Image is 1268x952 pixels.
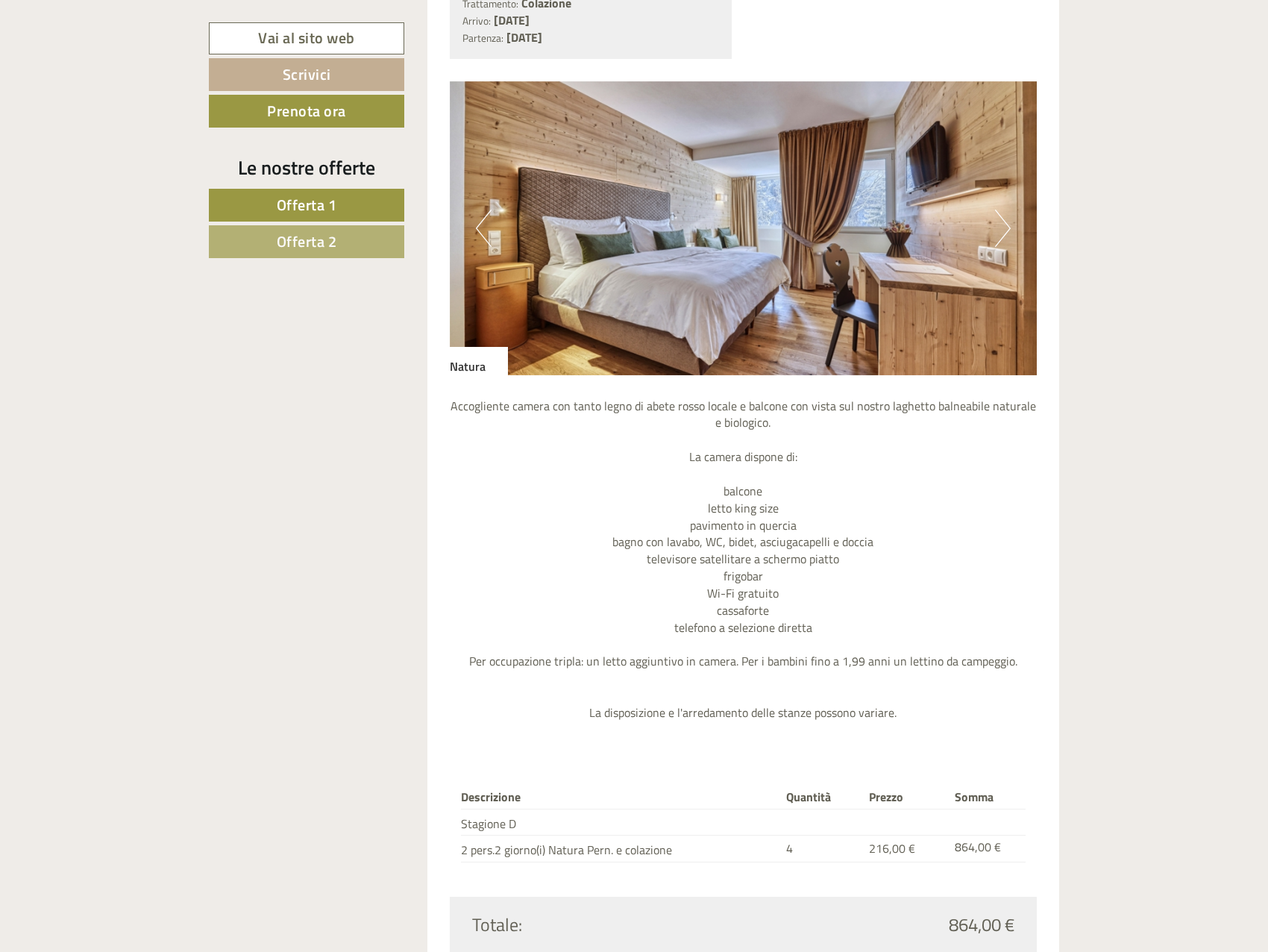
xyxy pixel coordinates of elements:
[277,193,337,216] span: Offerta 1
[863,786,949,809] th: Prezzo
[461,912,744,937] div: Totale:
[209,154,404,181] div: Le nostre offerte
[209,22,404,54] a: Vai al sito web
[949,836,1026,862] td: 864,00 €
[476,210,492,247] button: Previous
[209,95,404,128] a: Prenota ora
[869,839,915,857] span: 216,00 €
[462,31,503,46] small: Partenza:
[277,230,337,253] span: Offerta 2
[209,58,404,91] a: Scrivici
[461,809,780,836] td: Stagione D
[450,81,1038,375] img: image
[462,13,491,28] small: Arrivo:
[780,836,864,862] td: 4
[461,786,780,809] th: Descrizione
[450,398,1038,721] p: Accogliente camera con tanto legno di abete rosso locale e balcone con vista sul nostro laghetto ...
[949,912,1014,937] span: 864,00 €
[461,836,780,862] td: 2 pers.2 giorno(i) Natura Pern. e colazione
[780,786,864,809] th: Quantità
[506,28,542,46] b: [DATE]
[450,347,508,375] div: Natura
[494,11,530,29] b: [DATE]
[949,786,1026,809] th: Somma
[995,210,1011,247] button: Next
